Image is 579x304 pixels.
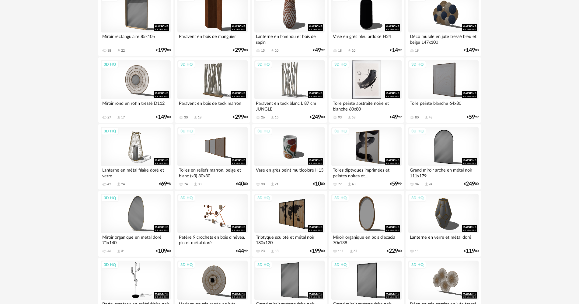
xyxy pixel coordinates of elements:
[390,115,402,119] div: € 99
[338,249,344,253] div: 111
[121,115,125,120] div: 17
[332,60,349,68] div: 3D HQ
[101,166,171,178] div: Lanterne en métal filaire doré et verre
[98,57,173,123] a: 3D HQ Miroir rond en rotin tressé D112 27 Download icon 17 €14900
[275,49,278,53] div: 10
[270,115,275,120] span: Download icon
[352,115,355,120] div: 53
[409,194,426,202] div: 3D HQ
[415,182,419,186] div: 34
[178,127,195,135] div: 3D HQ
[466,48,475,53] span: 149
[238,249,244,253] span: 44
[408,32,478,45] div: Déco murale en jute tressé bleu et beige 147x100
[408,99,478,111] div: Toile peinte blanche 64x80
[315,182,321,186] span: 10
[409,127,426,135] div: 3D HQ
[158,48,167,53] span: 199
[310,115,325,119] div: € 00
[429,115,432,120] div: 43
[117,115,121,120] span: Download icon
[392,115,398,119] span: 49
[270,48,275,53] span: Download icon
[101,233,171,245] div: Miroir organique en métal doré 71x140
[467,115,479,119] div: € 99
[329,124,404,190] a: 3D HQ Toiles diptyques imprimées et peintes noires et... 77 Download icon 48 €5999
[310,249,325,253] div: € 00
[235,48,244,53] span: 299
[354,249,357,253] div: 67
[338,49,342,53] div: 18
[338,115,342,120] div: 93
[107,49,111,53] div: 38
[331,233,401,245] div: Miroir organique en bois d'acacia 70x138
[252,57,327,123] a: 3D HQ Paravent en teck blanc L 87 cm JUNGLE 26 Download icon 15 €24900
[406,191,481,257] a: 3D HQ Lanterne en verre et métal doré 11 €11900
[121,182,125,186] div: 24
[107,115,111,120] div: 27
[177,32,247,45] div: Paravent en bois de manguier
[254,99,324,111] div: Paravent en teck blanc L 87 cm JUNGLE
[161,182,167,186] span: 69
[233,48,248,53] div: € 00
[466,249,475,253] span: 119
[101,99,171,111] div: Miroir rond en rotin tressé D112
[392,182,398,186] span: 59
[254,32,324,45] div: Lanterne en bambou et bois de sapin
[177,166,247,178] div: Toiles en reliefs marron, beige et blanc (x3) 30x30
[408,166,478,178] div: Grand miroir arche en métal noir 111x179
[406,57,481,123] a: 3D HQ Toile peinte blanche 64x80 80 Download icon 43 €5999
[270,182,275,186] span: Download icon
[254,233,324,245] div: Triptyque sculpté et métal noir 180x120
[261,249,265,253] div: 23
[158,115,167,119] span: 149
[392,48,398,53] span: 14
[415,249,419,253] div: 11
[101,127,119,135] div: 3D HQ
[409,60,426,68] div: 3D HQ
[338,182,342,186] div: 77
[255,127,272,135] div: 3D HQ
[415,115,419,120] div: 80
[261,115,265,120] div: 26
[347,115,352,120] span: Download icon
[255,194,272,202] div: 3D HQ
[184,115,188,120] div: 30
[352,49,355,53] div: 10
[117,249,121,254] span: Download icon
[198,182,201,186] div: 33
[261,182,265,186] div: 30
[390,48,402,53] div: € 99
[469,115,475,119] span: 59
[331,32,401,45] div: Vase en grès bleu ardoise H24
[175,191,250,257] a: 3D HQ Patère 9 crochets en bois d'hévéa, pin et métal doré €4499
[331,99,401,111] div: Toile peinte abstraite noire et blanche 60x80
[390,182,402,186] div: € 99
[312,115,321,119] span: 249
[101,32,171,45] div: Miroir rectangulaire 85x105
[158,249,167,253] span: 109
[466,182,475,186] span: 249
[121,249,125,253] div: 31
[332,127,349,135] div: 3D HQ
[184,182,188,186] div: 74
[332,194,349,202] div: 3D HQ
[156,48,171,53] div: € 00
[236,182,248,186] div: € 00
[409,261,426,269] div: 3D HQ
[464,249,479,253] div: € 00
[332,261,349,269] div: 3D HQ
[275,182,278,186] div: 21
[261,49,265,53] div: 15
[313,48,325,53] div: € 99
[329,191,404,257] a: 3D HQ Miroir organique en bois d'acacia 70x138 111 Download icon 67 €22900
[387,249,402,253] div: € 00
[193,182,198,186] span: Download icon
[235,115,244,119] span: 299
[315,48,321,53] span: 49
[275,115,278,120] div: 15
[464,48,479,53] div: € 00
[101,60,119,68] div: 3D HQ
[313,182,325,186] div: € 00
[255,261,272,269] div: 3D HQ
